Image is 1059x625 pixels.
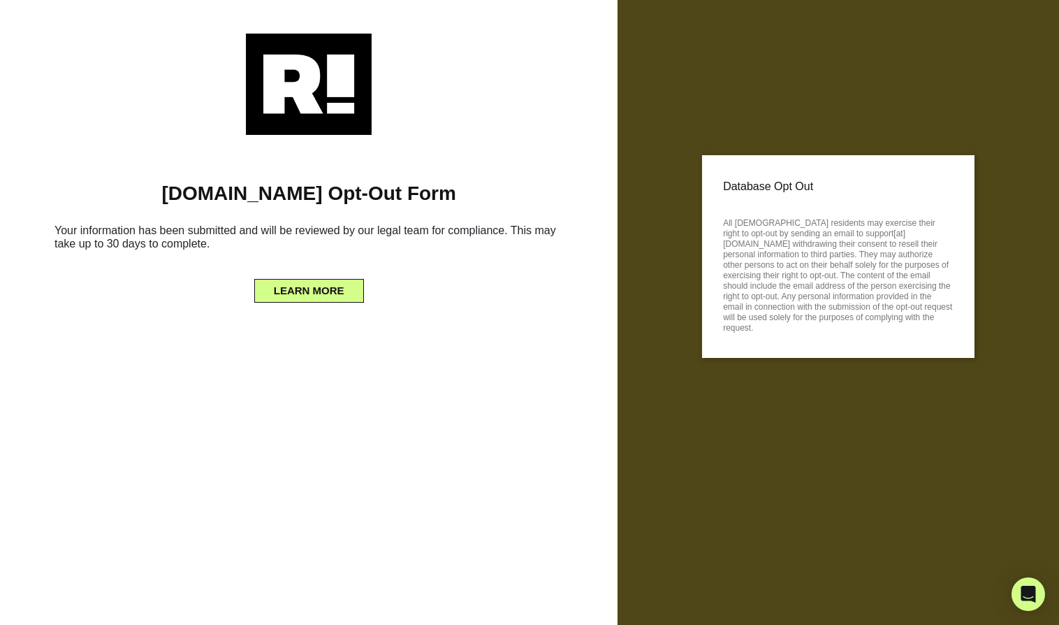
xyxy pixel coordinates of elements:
h6: Your information has been submitted and will be reviewed by our legal team for compliance. This m... [21,218,597,261]
p: All [DEMOGRAPHIC_DATA] residents may exercise their right to opt-out by sending an email to suppo... [723,214,954,333]
button: LEARN MORE [254,279,364,303]
p: Database Opt Out [723,176,954,197]
img: Retention.com [246,34,372,135]
a: LEARN MORE [254,281,364,292]
div: Open Intercom Messenger [1011,577,1045,611]
h1: [DOMAIN_NAME] Opt-Out Form [21,182,597,206]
